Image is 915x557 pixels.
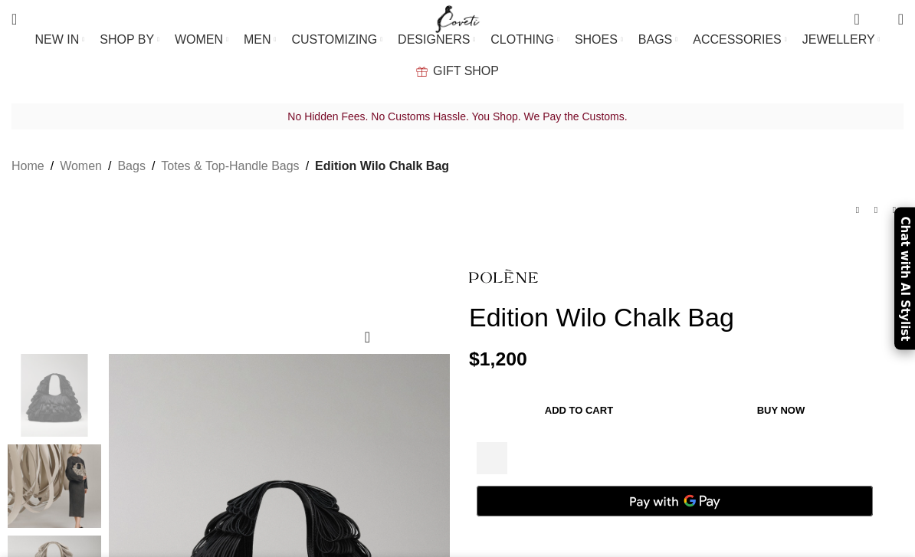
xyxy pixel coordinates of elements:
[638,32,672,47] span: BAGS
[846,4,867,34] a: 0
[4,25,911,87] div: Main navigation
[477,395,681,427] button: Add to cart
[474,525,876,526] iframe: Secure express checkout frame
[638,25,677,55] a: BAGS
[8,354,101,437] img: Polene
[175,25,228,55] a: WOMEN
[469,349,527,369] bdi: 1,200
[4,4,25,34] a: Search
[802,32,875,47] span: JEWELLERY
[802,25,881,55] a: JEWELLERY
[398,32,470,47] span: DESIGNERS
[11,156,44,176] a: Home
[35,25,85,55] a: NEW IN
[35,32,80,47] span: NEW IN
[432,11,484,25] a: Site logo
[8,444,101,528] img: Polene bag
[100,32,154,47] span: SHOP BY
[291,32,377,47] span: CUSTOMIZING
[693,25,787,55] a: ACCESSORIES
[885,202,904,220] a: Next product
[11,106,904,126] p: No Hidden Fees. No Customs Hassle. You Shop. We Pay the Customs.
[871,4,887,34] div: My Wishlist
[490,25,559,55] a: CLOTHING
[175,32,223,47] span: WOMEN
[490,32,554,47] span: CLOTHING
[874,15,886,27] span: 0
[315,156,449,176] span: Edition Wilo Chalk Bag
[11,156,449,176] nav: Breadcrumb
[244,25,276,55] a: MEN
[244,32,271,47] span: MEN
[60,156,102,176] a: Women
[855,8,867,19] span: 0
[416,56,499,87] a: GIFT SHOP
[689,395,873,427] button: Buy now
[469,349,480,369] span: $
[100,25,159,55] a: SHOP BY
[433,64,499,78] span: GIFT SHOP
[291,25,382,55] a: CUSTOMIZING
[477,486,873,516] button: Pay with GPay
[161,156,299,176] a: Totes & Top-Handle Bags
[848,202,867,220] a: Previous product
[469,302,904,333] h1: Edition Wilo Chalk Bag
[117,156,145,176] a: Bags
[398,25,475,55] a: DESIGNERS
[469,258,538,294] img: Polene
[693,32,782,47] span: ACCESSORIES
[575,32,618,47] span: SHOES
[575,25,623,55] a: SHOES
[416,67,428,77] img: GiftBag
